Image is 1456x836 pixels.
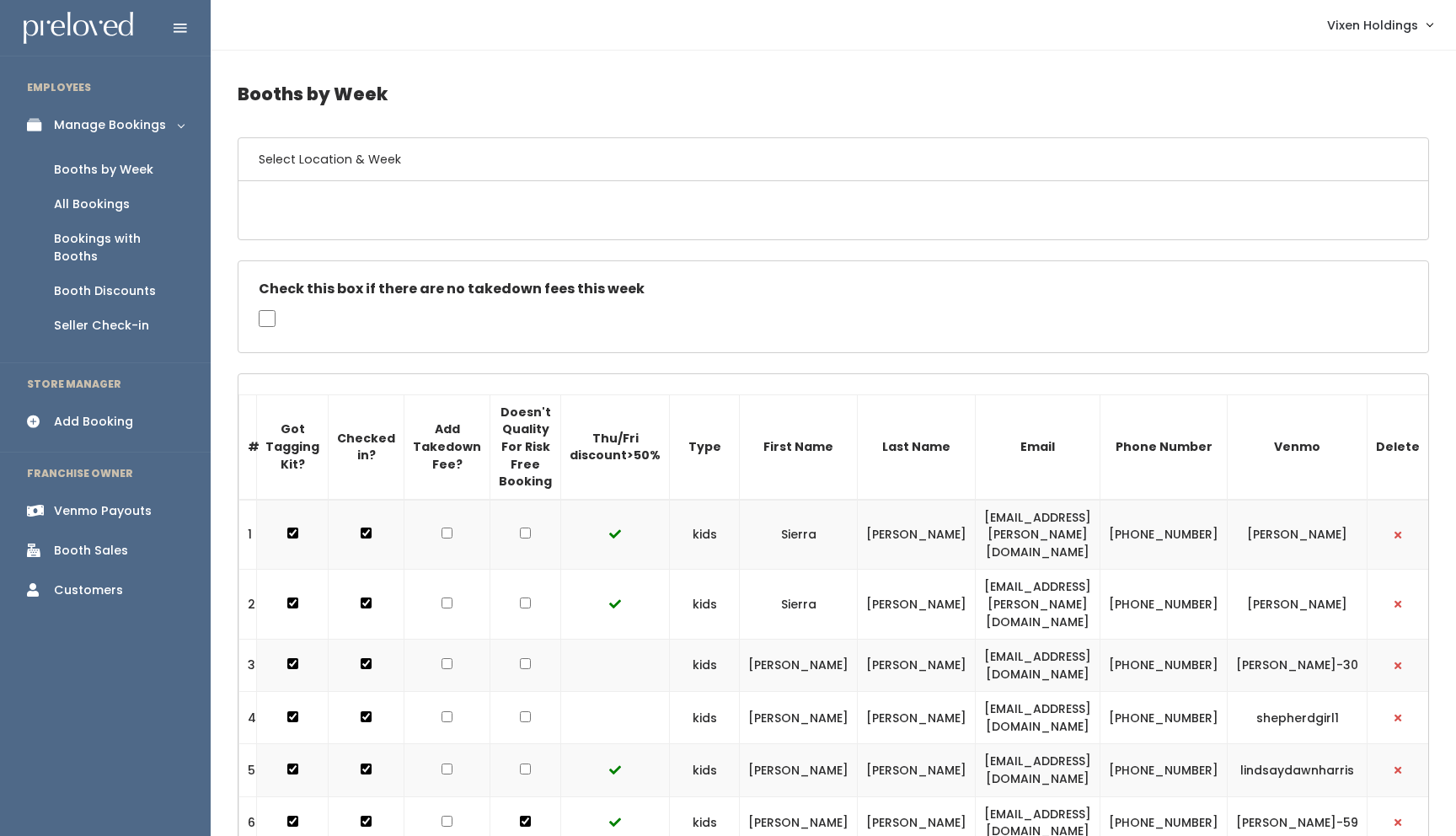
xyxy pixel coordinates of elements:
[670,640,740,692] td: kids
[257,394,329,499] th: Got Tagging Kit?
[1100,394,1228,499] th: Phone Number
[1228,500,1368,570] td: [PERSON_NAME]
[1100,692,1228,744] td: [PHONE_NUMBER]
[54,116,166,134] div: Manage Bookings
[670,570,740,640] td: kids
[976,394,1100,499] th: Email
[1228,744,1368,796] td: lindsaydawnharris
[740,394,858,499] th: First Name
[54,502,152,520] div: Venmo Payouts
[54,230,184,265] div: Bookings with Booths
[24,12,133,45] img: preloved logo
[740,744,858,796] td: [PERSON_NAME]
[329,394,404,499] th: Checked in?
[858,744,976,796] td: [PERSON_NAME]
[976,500,1100,570] td: [EMAIL_ADDRESS][PERSON_NAME][DOMAIN_NAME]
[858,394,976,499] th: Last Name
[490,394,561,499] th: Doesn't Quality For Risk Free Booking
[858,640,976,692] td: [PERSON_NAME]
[670,692,740,744] td: kids
[259,281,1408,297] h5: Check this box if there are no takedown fees this week
[239,394,257,499] th: #
[858,570,976,640] td: [PERSON_NAME]
[976,692,1100,744] td: [EMAIL_ADDRESS][DOMAIN_NAME]
[239,570,257,640] td: 2
[1228,692,1368,744] td: shepherdgirl1
[54,413,133,431] div: Add Booking
[54,196,130,213] div: All Bookings
[1228,570,1368,640] td: [PERSON_NAME]
[54,542,128,560] div: Booth Sales
[561,394,670,499] th: Thu/Fri discount>50%
[54,282,156,300] div: Booth Discounts
[1368,394,1429,499] th: Delete
[1100,744,1228,796] td: [PHONE_NUMBER]
[239,692,257,744] td: 4
[1228,640,1368,692] td: [PERSON_NAME]-30
[670,394,740,499] th: Type
[1310,7,1449,43] a: Vixen Holdings
[1327,16,1418,35] span: Vixen Holdings
[54,161,153,179] div: Booths by Week
[239,744,257,796] td: 5
[1100,500,1228,570] td: [PHONE_NUMBER]
[239,640,257,692] td: 3
[238,71,1429,117] h4: Booths by Week
[404,394,490,499] th: Add Takedown Fee?
[239,500,257,570] td: 1
[670,500,740,570] td: kids
[976,640,1100,692] td: [EMAIL_ADDRESS][DOMAIN_NAME]
[238,138,1428,181] h6: Select Location & Week
[740,500,858,570] td: Sierra
[740,692,858,744] td: [PERSON_NAME]
[1228,394,1368,499] th: Venmo
[976,570,1100,640] td: [EMAIL_ADDRESS][PERSON_NAME][DOMAIN_NAME]
[54,317,149,335] div: Seller Check-in
[1100,570,1228,640] td: [PHONE_NUMBER]
[740,640,858,692] td: [PERSON_NAME]
[1100,640,1228,692] td: [PHONE_NUMBER]
[858,500,976,570] td: [PERSON_NAME]
[54,581,123,599] div: Customers
[976,744,1100,796] td: [EMAIL_ADDRESS][DOMAIN_NAME]
[670,744,740,796] td: kids
[858,692,976,744] td: [PERSON_NAME]
[740,570,858,640] td: Sierra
